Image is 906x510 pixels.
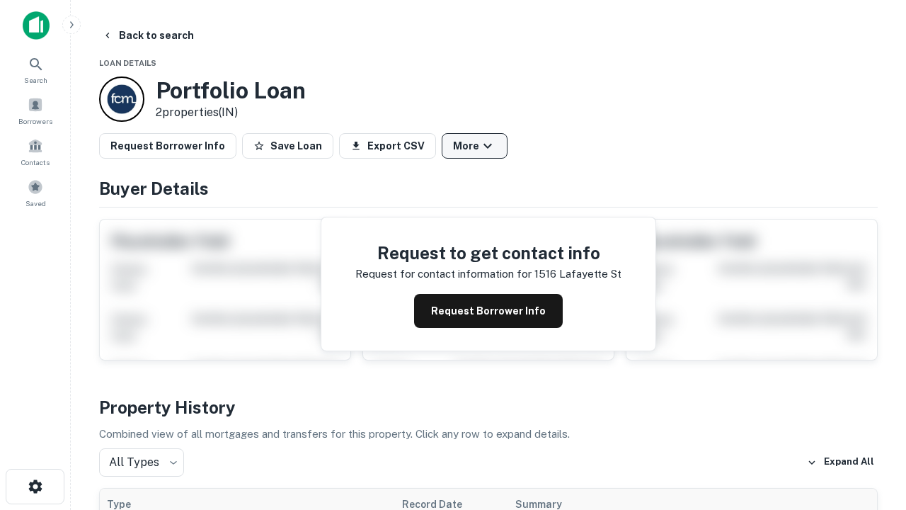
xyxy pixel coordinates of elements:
span: Loan Details [99,59,156,67]
button: Expand All [803,452,878,473]
a: Borrowers [4,91,67,130]
span: Search [24,74,47,86]
button: Export CSV [339,133,436,159]
button: Back to search [96,23,200,48]
button: Request Borrower Info [414,294,563,328]
a: Search [4,50,67,89]
iframe: Chat Widget [835,397,906,465]
p: 2 properties (IN) [156,104,306,121]
h4: Buyer Details [99,176,878,201]
button: More [442,133,508,159]
p: 1516 lafayette st [534,266,621,283]
span: Contacts [21,157,50,168]
a: Saved [4,174,67,212]
h3: Portfolio Loan [156,77,306,104]
p: Request for contact information for [355,266,532,283]
img: capitalize-icon.png [23,11,50,40]
p: Combined view of all mortgages and transfers for this property. Click any row to expand details. [99,426,878,443]
span: Borrowers [18,115,52,127]
h4: Request to get contact info [355,240,621,266]
button: Request Borrower Info [99,133,236,159]
h4: Property History [99,395,878,420]
button: Save Loan [242,133,333,159]
div: All Types [99,448,184,477]
span: Saved [25,198,46,209]
a: Contacts [4,132,67,171]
